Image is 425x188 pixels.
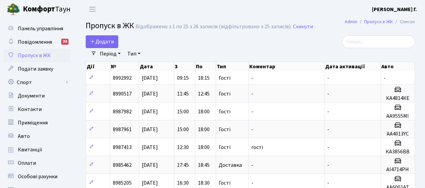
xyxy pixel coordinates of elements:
a: Спорт [3,76,71,89]
a: Додати [86,35,118,48]
a: Admin [345,18,357,25]
th: З [174,62,195,71]
a: Оплати [3,156,71,170]
span: Гості [219,180,230,186]
span: 18:00 [198,108,210,115]
h5: КА4814КЕ [384,95,412,102]
span: 18:00 [198,144,210,151]
span: 15:00 [177,126,189,133]
h5: КА3856ВВ [384,149,412,155]
a: [PERSON_NAME] Г. [372,5,417,13]
th: Дата [139,62,174,71]
nav: breadcrumb [335,15,425,29]
a: Подати заявку [3,62,71,76]
span: 09:15 [177,74,189,82]
span: [DATE] [142,126,158,133]
span: - [327,90,329,98]
span: 8990517 [113,90,132,98]
span: - [251,74,253,82]
a: Пропуск в ЖК [364,18,393,25]
span: Подати заявку [18,65,53,73]
span: [DATE] [142,90,158,98]
span: 8987982 [113,108,132,115]
span: 8985462 [113,161,132,169]
li: Список [393,18,415,26]
span: 18:30 [198,179,210,187]
span: - [251,90,253,98]
span: 17:45 [177,161,189,169]
span: Гості [219,145,230,150]
span: [DATE] [142,74,158,82]
span: Оплати [18,159,36,167]
span: - [251,179,253,187]
div: Відображено з 1 по 25 з 26 записів (відфільтровано з 25 записів). [136,24,292,30]
span: 12:45 [198,90,210,98]
span: 8992992 [113,74,132,82]
span: - [327,126,329,133]
span: [DATE] [142,179,158,187]
a: Скинути [293,24,313,30]
span: 18:15 [198,74,210,82]
a: Квитанції [3,143,71,156]
span: Документи [18,92,45,100]
span: - [327,144,329,151]
a: Тип [125,48,143,60]
span: - [327,74,329,82]
span: Квитанції [18,146,42,153]
span: 8987961 [113,126,132,133]
span: Гості [219,91,230,97]
h5: АІ4714РН [384,166,412,173]
a: Панель управління [3,22,71,35]
span: - [251,126,253,133]
span: 15:00 [177,108,189,115]
span: Пропуск в ЖК [18,52,51,59]
span: 18:00 [198,126,210,133]
h5: АА9555МІ [384,113,412,119]
span: Контакти [18,106,42,113]
span: - [251,108,253,115]
span: - [327,108,329,115]
span: 11:45 [177,90,189,98]
span: Панель управління [18,25,63,32]
span: Авто [18,133,30,140]
span: Таун [23,4,71,15]
span: Пропуск в ЖК [86,20,134,32]
th: Авто [381,62,415,71]
span: 16:30 [177,179,189,187]
span: - [327,161,329,169]
div: 34 [61,39,69,45]
b: Комфорт [23,4,55,14]
input: Пошук... [342,35,415,48]
span: Гості [219,127,230,132]
span: Приміщення [18,119,48,126]
span: 18:45 [198,161,210,169]
th: Дата активації [325,62,381,71]
span: Гості [219,109,230,114]
th: Тип [216,62,249,71]
a: Документи [3,89,71,103]
a: Контакти [3,103,71,116]
span: - [251,161,253,169]
h5: AA4013YC [384,131,412,137]
button: Переключити навігацію [84,4,101,15]
span: - [327,179,329,187]
img: logo.png [7,3,20,16]
span: 12:30 [177,144,189,151]
span: [DATE] [142,161,158,169]
th: Дії [86,62,110,71]
a: Особові рахунки [3,170,71,183]
span: 8985205 [113,179,132,187]
a: Авто [3,129,71,143]
span: гості [251,144,263,151]
b: [PERSON_NAME] Г. [372,6,417,13]
span: [DATE] [142,144,158,151]
span: Гості [219,75,230,81]
a: Пропуск в ЖК [3,49,71,62]
a: Повідомлення34 [3,35,71,49]
a: Період [97,48,123,60]
th: Коментар [249,62,325,71]
span: Повідомлення [18,38,52,46]
span: 8987413 [113,144,132,151]
span: Особові рахунки [18,173,57,180]
span: - [384,74,386,82]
